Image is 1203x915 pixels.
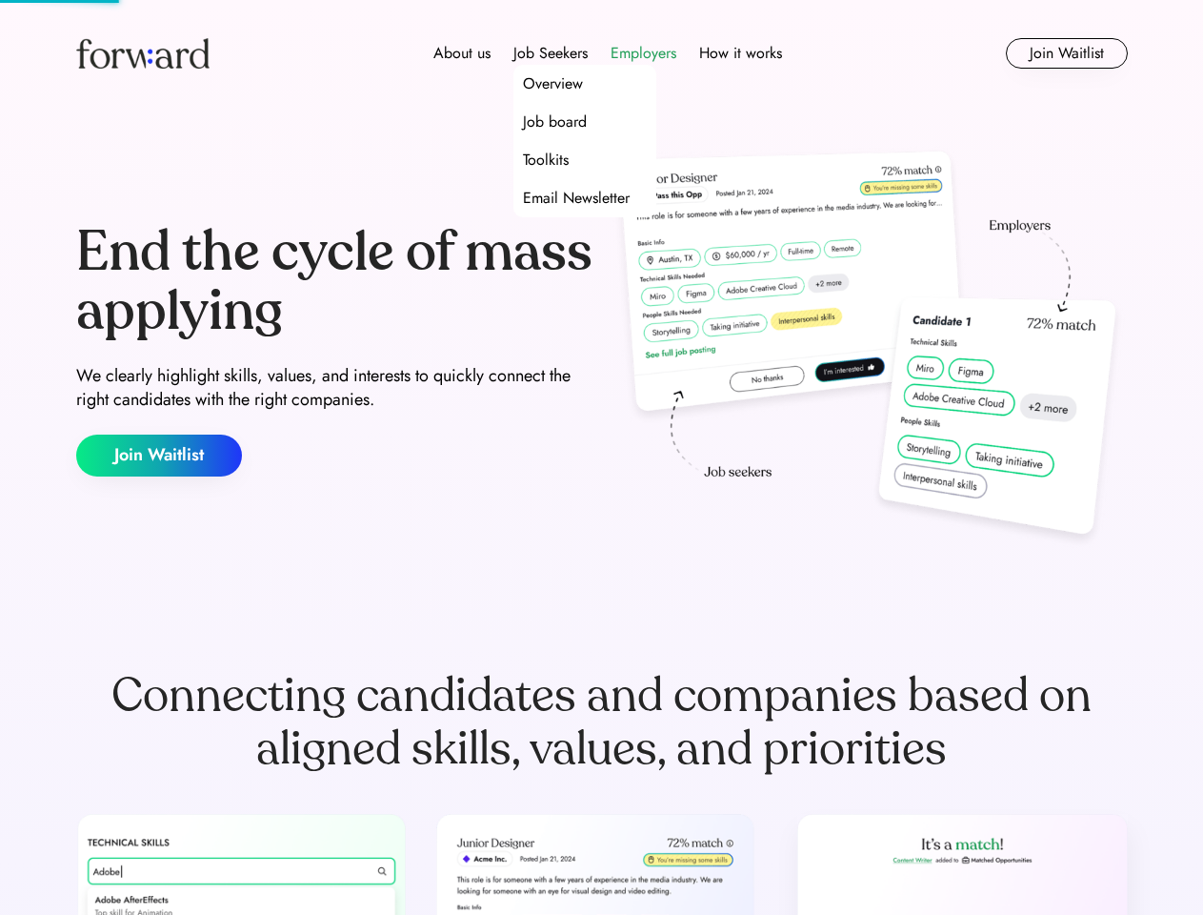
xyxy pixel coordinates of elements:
[76,364,594,412] div: We clearly highlight skills, values, and interests to quickly connect the right candidates with t...
[1006,38,1128,69] button: Join Waitlist
[76,38,210,69] img: Forward logo
[433,42,491,65] div: About us
[523,149,569,172] div: Toolkits
[610,145,1128,555] img: hero-image.png
[611,42,676,65] div: Employers
[699,42,782,65] div: How it works
[76,435,242,477] button: Join Waitlist
[523,72,583,95] div: Overview
[523,111,587,133] div: Job board
[513,42,588,65] div: Job Seekers
[76,223,594,340] div: End the cycle of mass applying
[76,669,1128,776] div: Connecting candidates and companies based on aligned skills, values, and priorities
[523,187,630,210] div: Email Newsletter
